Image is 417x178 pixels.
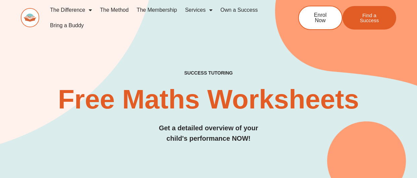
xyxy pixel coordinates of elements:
[96,2,133,18] a: The Method
[309,12,332,23] span: Enrol Now
[46,18,88,33] a: Bring a Buddy
[181,2,216,18] a: Services
[46,2,96,18] a: The Difference
[353,13,386,23] span: Find a Success
[342,6,396,30] a: Find a Success
[21,70,396,76] h4: SUCCESS TUTORING​
[46,2,277,33] nav: Menu
[217,2,262,18] a: Own a Success
[21,86,396,113] h2: Free Maths Worksheets​
[133,2,181,18] a: The Membership
[298,6,342,30] a: Enrol Now
[21,123,396,144] h3: Get a detailed overview of your child's performance NOW!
